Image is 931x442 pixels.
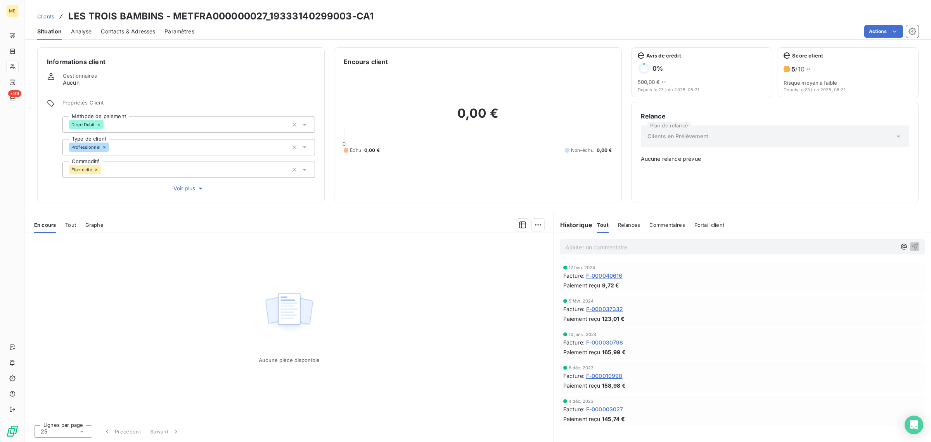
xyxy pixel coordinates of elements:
h6: 0 % [652,64,663,72]
span: Gestionnaires [63,73,97,79]
span: Score client [792,52,823,59]
h3: LES TROIS BAMBINS - METFRA000000027_19333140299003-CA1 [68,9,374,23]
span: Paiement reçu [563,315,600,323]
h6: / 10 [791,64,805,74]
span: 4 déc. 2023 [569,399,594,404]
span: Depuis le 23 juin 2025, 06:21 [784,87,912,92]
span: 0,00 € [597,147,612,154]
span: 6 déc. 2023 [569,365,594,370]
span: Situation [37,28,62,35]
div: ME [6,5,19,17]
button: Voir plus [62,184,315,193]
span: Paiement reçu [563,415,600,423]
span: +99 [8,90,21,97]
span: Paiement reçu [563,381,600,390]
span: F-000010990 [586,372,623,380]
span: Aucune pièce disponible [259,357,320,363]
span: Électricité [71,167,92,172]
span: Facture : [563,405,585,413]
span: F-000030798 [586,338,623,346]
h6: Encours client [344,57,388,66]
h6: Informations client [47,57,315,66]
span: Facture : [563,372,585,380]
span: 165,99 € [602,348,626,356]
span: Risque moyen à faible [784,80,912,86]
span: Tout [597,222,609,228]
span: Voir plus [173,184,204,192]
span: Tout [65,222,76,228]
button: Suivant [145,423,185,440]
span: Échu [350,147,361,154]
span: Relances [618,222,640,228]
span: Portail client [694,222,724,228]
span: Commentaires [649,222,685,228]
span: Depuis le 23 juin 2025, 06:21 [638,87,766,92]
span: Analyse [71,28,92,35]
span: Facture : [563,305,585,313]
span: 123,01 € [602,315,625,323]
span: Professionnel [71,145,100,150]
span: Clients [37,13,54,19]
span: Propriétés Client [62,99,315,110]
span: 25 [41,428,47,435]
h6: Historique [554,220,593,230]
input: Ajouter une valeur [101,166,107,173]
span: 0,00 € [364,147,380,154]
h6: Relance [641,111,909,121]
span: 17 févr. 2024 [569,265,595,270]
span: 9,72 € [602,281,620,289]
span: Non-échu [571,147,594,154]
span: 158,98 € [602,381,626,390]
span: F-000037332 [586,305,623,313]
div: Open Intercom Messenger [905,416,923,434]
span: Facture : [563,271,585,280]
img: Logo LeanPay [6,425,19,437]
span: DirectDebit [71,122,95,127]
span: 5 févr. 2024 [569,299,594,303]
span: Avis de crédit [646,52,681,59]
span: Graphe [85,222,104,228]
span: Paiement reçu [563,348,600,356]
span: F-000040616 [586,271,623,280]
span: 0 [343,141,346,147]
span: Facture : [563,338,585,346]
span: 145,74 € [602,415,625,423]
img: Empty state [264,289,314,337]
span: Contacts & Adresses [101,28,155,35]
span: Aucun [63,79,80,87]
button: Actions [864,25,903,38]
h2: 0,00 € [344,106,612,129]
a: Clients [37,12,54,20]
span: F-000003027 [586,405,623,413]
span: Paiement reçu [563,281,600,289]
span: Aucune relance prévue [641,155,909,163]
span: Clients en Prélèvement [647,132,708,140]
span: En cours [34,222,56,228]
span: 10 janv. 2024 [569,332,597,337]
span: 5 [791,65,795,73]
span: 500,00 € [638,79,660,85]
input: Ajouter une valeur [104,121,110,128]
span: Paramètres [164,28,194,35]
button: Précédent [99,423,145,440]
input: Ajouter une valeur [109,144,115,151]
